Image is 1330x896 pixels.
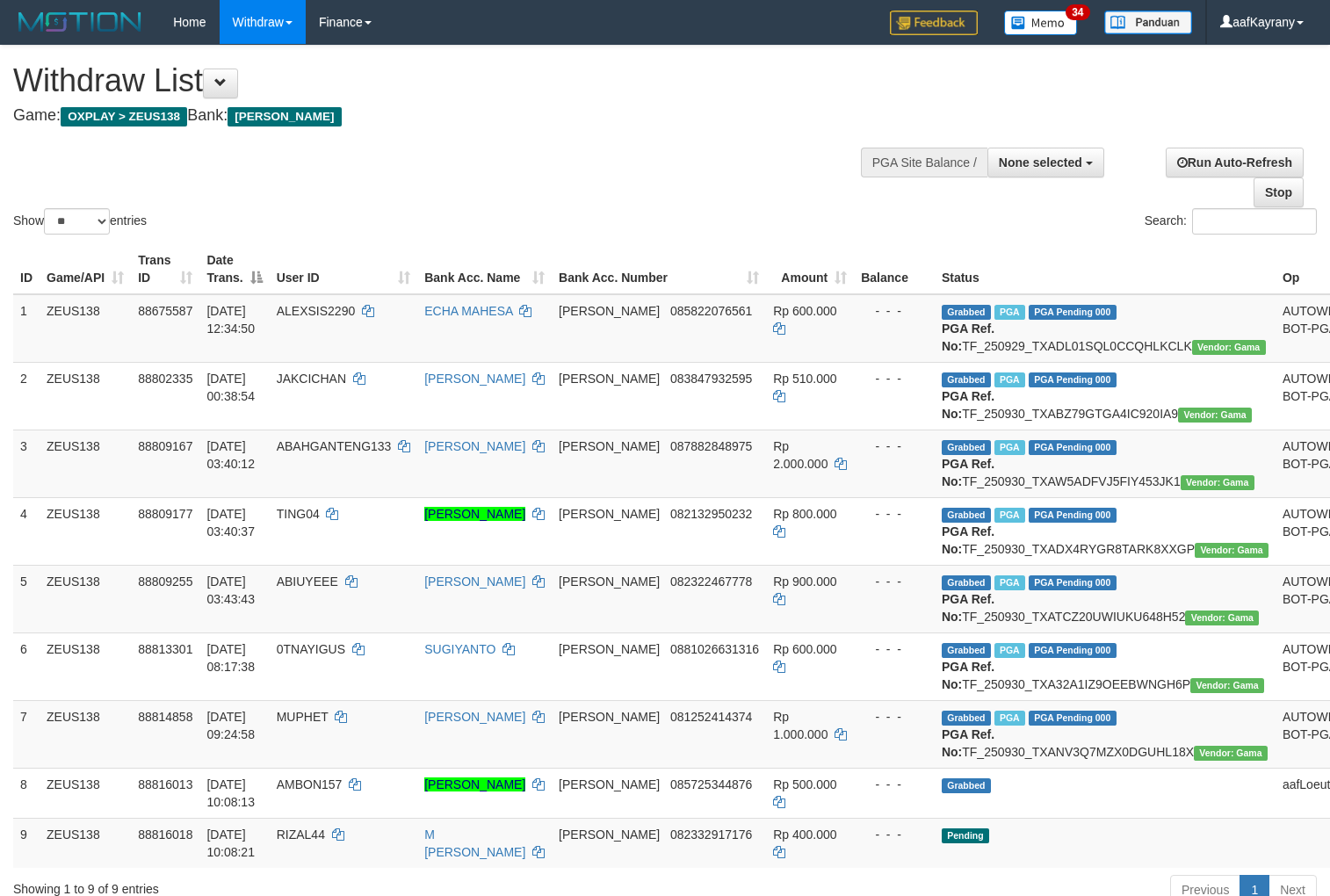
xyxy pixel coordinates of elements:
span: AMBON157 [277,777,343,791]
span: PGA Pending [1029,575,1117,590]
span: [DATE] 03:43:43 [206,574,255,606]
div: PGA Site Balance / [861,148,987,177]
span: Grabbed [942,372,991,387]
span: PGA Pending [1029,711,1117,726]
button: None selected [987,148,1104,177]
span: PGA Pending [1029,643,1117,658]
th: User ID: activate to sort column ascending [270,244,418,294]
td: ZEUS138 [40,700,131,768]
img: MOTION_logo.png [13,9,147,35]
span: [PERSON_NAME] [559,372,660,386]
span: [DATE] 09:24:58 [206,710,255,741]
a: Run Auto-Refresh [1166,148,1304,177]
span: Copy 082322467778 to clipboard [670,574,752,589]
span: Vendor URL: https://trx31.1velocity.biz [1192,340,1266,355]
span: 34 [1066,4,1089,20]
a: [PERSON_NAME] [424,372,525,386]
th: Bank Acc. Name: activate to sort column ascending [417,244,552,294]
select: Showentries [44,208,110,235]
span: 88814858 [138,710,192,724]
input: Search: [1192,208,1317,235]
a: [PERSON_NAME] [424,777,525,791]
span: [PERSON_NAME] [559,777,660,791]
td: 3 [13,430,40,497]
td: 4 [13,497,40,565]
span: Copy 081252414374 to clipboard [670,710,752,724]
span: [DATE] 10:08:21 [206,827,255,859]
span: 88809167 [138,439,192,453]
td: TF_250930_TXABZ79GTGA4IC920IA9 [935,362,1276,430]
span: Rp 400.000 [773,827,836,842]
span: [PERSON_NAME] [228,107,341,126]
span: None selected [999,155,1082,170]
td: TF_250930_TXADX4RYGR8TARK8XXGP [935,497,1276,565]
span: Grabbed [942,508,991,523]
span: [DATE] 10:08:13 [206,777,255,809]
a: [PERSON_NAME] [424,574,525,589]
b: PGA Ref. No: [942,727,994,759]
span: Marked by aafsreyleap [994,372,1025,387]
th: ID [13,244,40,294]
div: - - - [861,573,928,590]
td: TF_250930_TXATCZ20UWIUKU648H52 [935,565,1276,632]
th: Game/API: activate to sort column ascending [40,244,131,294]
td: 9 [13,818,40,868]
span: [PERSON_NAME] [559,574,660,589]
span: MUPHET [277,710,329,724]
span: 88675587 [138,304,192,318]
th: Balance [854,244,935,294]
a: SUGIYANTO [424,642,495,656]
span: Copy 085725344876 to clipboard [670,777,752,791]
span: PGA Pending [1029,305,1117,320]
td: ZEUS138 [40,768,131,818]
th: Status [935,244,1276,294]
div: - - - [861,437,928,455]
span: Marked by aaftanly [994,575,1025,590]
span: 88813301 [138,642,192,656]
div: - - - [861,640,928,658]
span: Grabbed [942,778,991,793]
td: TF_250930_TXANV3Q7MZX0DGUHL18X [935,700,1276,768]
span: TING04 [277,507,320,521]
span: Grabbed [942,711,991,726]
span: ABAHGANTENG133 [277,439,392,453]
div: - - - [861,826,928,843]
td: ZEUS138 [40,497,131,565]
span: Vendor URL: https://trx31.1velocity.biz [1185,611,1259,625]
td: TF_250929_TXADL01SQL0CCQHLKCLK [935,294,1276,363]
img: panduan.png [1104,11,1192,34]
span: [PERSON_NAME] [559,507,660,521]
span: 88802335 [138,372,192,386]
td: 7 [13,700,40,768]
span: Copy 087882848975 to clipboard [670,439,752,453]
td: 5 [13,565,40,632]
span: OXPLAY > ZEUS138 [61,107,187,126]
span: Vendor URL: https://trx31.1velocity.biz [1195,543,1269,558]
span: Copy 0881026631316 to clipboard [670,642,759,656]
div: - - - [861,302,928,320]
span: 0TNAYIGUS [277,642,345,656]
span: Marked by aafsreyleap [994,643,1025,658]
span: Pending [942,828,989,843]
span: Marked by aaftanly [994,440,1025,455]
span: Rp 1.000.000 [773,710,828,741]
span: Marked by aaftanly [994,508,1025,523]
span: Vendor URL: https://trx31.1velocity.biz [1178,408,1252,423]
span: 88809177 [138,507,192,521]
th: Trans ID: activate to sort column ascending [131,244,199,294]
a: M [PERSON_NAME] [424,827,525,859]
span: Copy 083847932595 to clipboard [670,372,752,386]
a: [PERSON_NAME] [424,710,525,724]
span: Rp 510.000 [773,372,836,386]
td: 1 [13,294,40,363]
div: - - - [861,776,928,793]
a: ECHA MAHESA [424,304,512,318]
span: Marked by aafpengsreynich [994,711,1025,726]
span: Copy 082332917176 to clipboard [670,827,752,842]
span: PGA Pending [1029,440,1117,455]
b: PGA Ref. No: [942,389,994,421]
b: PGA Ref. No: [942,322,994,353]
b: PGA Ref. No: [942,457,994,488]
span: Grabbed [942,575,991,590]
td: 8 [13,768,40,818]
